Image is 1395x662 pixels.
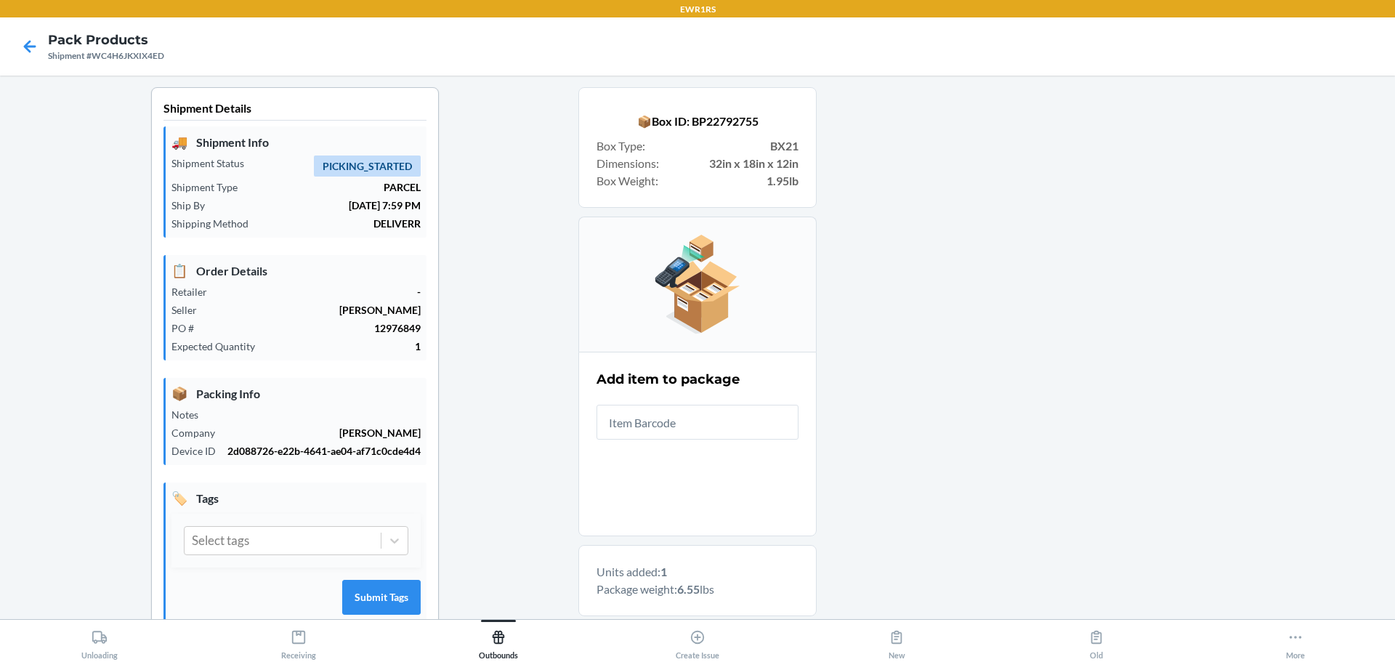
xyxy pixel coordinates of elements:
p: [DATE] 7:59 PM [217,198,421,213]
p: Packing Info [171,384,421,403]
span: 🏷️ [171,488,187,508]
p: 1 [267,339,421,354]
p: 📦 Box ID: BP22792755 [597,113,798,130]
p: Shipment Info [171,132,421,152]
span: 📦 [171,384,187,403]
div: Select tags [192,531,249,550]
p: Shipping Method [171,216,260,231]
p: Seller [171,302,209,318]
p: Tags [171,488,421,508]
p: 2d088726-e22b-4641-ae04-af71c0cde4d4 [227,443,421,459]
div: Outbounds [479,623,518,660]
input: Item Barcode [597,405,798,440]
button: Create Issue [598,620,797,660]
div: Old [1088,623,1104,660]
p: Shipment Type [171,179,249,195]
span: 📋 [171,261,187,280]
p: Company [171,425,227,440]
span: PICKING_STARTED [314,156,421,177]
p: [PERSON_NAME] [227,425,421,440]
p: Order Details [171,261,421,280]
strong: BX21 [770,137,798,155]
p: DELIVERR [260,216,421,231]
div: Unloading [81,623,118,660]
p: Notes [171,407,210,422]
span: Box Weight : [597,172,658,190]
span: Dimensions : [597,155,659,172]
b: 1 [660,565,667,578]
span: 🚚 [171,132,187,152]
button: More [1196,620,1395,660]
p: [PERSON_NAME] [209,302,421,318]
button: Old [996,620,1195,660]
h4: Pack Products [48,31,164,49]
h2: Add item to package [597,370,740,389]
span: Box Type : [597,137,645,155]
button: New [797,620,996,660]
p: Shipment Status [171,156,256,171]
strong: 32in x 18in x 12in [709,155,798,172]
div: Create Issue [676,623,719,660]
button: Outbounds [399,620,598,660]
p: Package weight: lbs [597,581,798,598]
p: - [219,284,421,299]
p: EWR1RS [680,3,716,16]
b: 6.55 [677,582,700,596]
div: New [889,623,905,660]
p: Retailer [171,284,219,299]
p: 12976849 [206,320,421,336]
button: Submit Tags [342,580,421,615]
strong: 1.95lb [767,172,798,190]
p: PARCEL [249,179,421,195]
div: Shipment #WC4H6JKXIX4ED [48,49,164,62]
p: Ship By [171,198,217,213]
p: Expected Quantity [171,339,267,354]
p: Units added: [597,563,798,581]
p: PO # [171,320,206,336]
div: More [1286,623,1305,660]
div: Receiving [281,623,316,660]
p: Device ID [171,443,227,459]
button: Receiving [199,620,398,660]
p: Shipment Details [163,100,426,121]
